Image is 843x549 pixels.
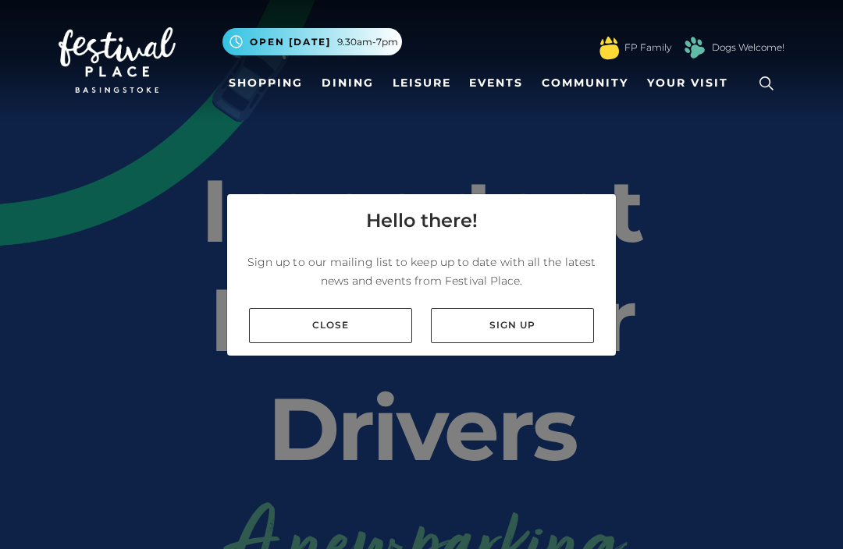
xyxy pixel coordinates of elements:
a: Leisure [386,69,457,97]
a: FP Family [624,41,671,55]
a: Dogs Welcome! [712,41,784,55]
a: Sign up [431,308,594,343]
a: Your Visit [641,69,742,97]
img: Festival Place Logo [59,27,176,93]
a: Dining [315,69,380,97]
span: Open [DATE] [250,35,331,49]
a: Events [463,69,529,97]
a: Shopping [222,69,309,97]
a: Community [535,69,635,97]
button: Open [DATE] 9.30am-7pm [222,28,402,55]
h4: Hello there! [366,207,478,235]
p: Sign up to our mailing list to keep up to date with all the latest news and events from Festival ... [240,253,603,290]
a: Close [249,308,412,343]
span: 9.30am-7pm [337,35,398,49]
span: Your Visit [647,75,728,91]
